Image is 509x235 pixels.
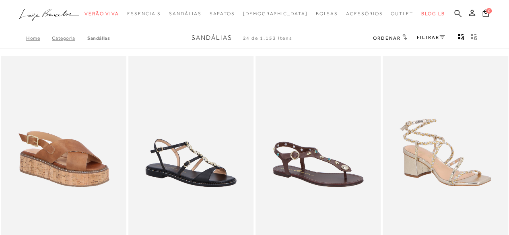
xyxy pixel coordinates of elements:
a: BLOG LB [421,6,445,21]
span: 24 de 1.153 itens [243,35,293,41]
span: [DEMOGRAPHIC_DATA] [243,11,308,16]
span: Ordenar [373,35,400,41]
span: Sandálias [169,11,201,16]
a: Categoria [52,35,87,41]
a: categoryNavScreenReaderText [169,6,201,21]
button: gridText6Desc [468,33,480,43]
span: Essenciais [127,11,161,16]
button: 0 [480,9,491,20]
span: Verão Viva [84,11,119,16]
button: Mostrar 4 produtos por linha [455,33,467,43]
span: 0 [486,8,492,14]
a: categoryNavScreenReaderText [391,6,413,21]
a: categoryNavScreenReaderText [84,6,119,21]
a: categoryNavScreenReaderText [127,6,161,21]
a: categoryNavScreenReaderText [209,6,235,21]
span: Bolsas [315,11,338,16]
span: Sandálias [191,34,232,41]
span: Sapatos [209,11,235,16]
span: Outlet [391,11,413,16]
span: Acessórios [346,11,383,16]
a: categoryNavScreenReaderText [315,6,338,21]
a: FILTRAR [417,35,445,40]
a: noSubCategoriesText [243,6,308,21]
a: Home [26,35,52,41]
span: BLOG LB [421,11,445,16]
a: Sandálias [87,35,110,41]
a: categoryNavScreenReaderText [346,6,383,21]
